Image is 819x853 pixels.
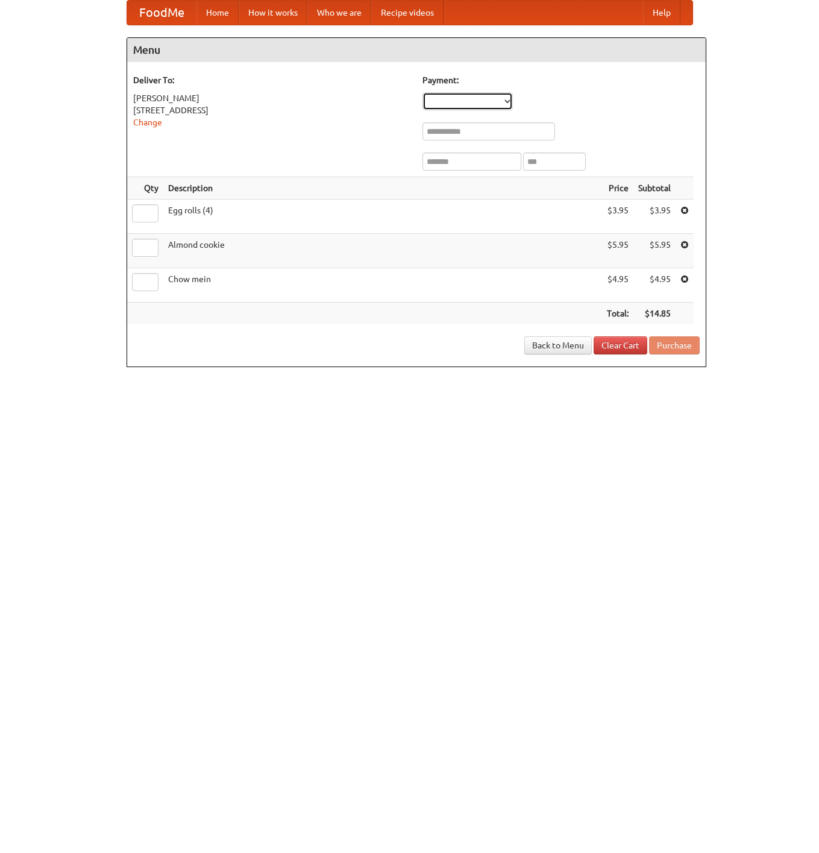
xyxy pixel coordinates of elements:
td: $3.95 [633,200,676,234]
h5: Deliver To: [133,74,410,86]
td: $3.95 [602,200,633,234]
td: $4.95 [633,268,676,303]
td: Chow mein [163,268,602,303]
a: FoodMe [127,1,196,25]
td: $4.95 [602,268,633,303]
th: Price [602,177,633,200]
th: $14.85 [633,303,676,325]
a: How it works [239,1,307,25]
div: [PERSON_NAME] [133,92,410,104]
th: Description [163,177,602,200]
th: Total: [602,303,633,325]
td: $5.95 [633,234,676,268]
button: Purchase [649,336,700,354]
th: Subtotal [633,177,676,200]
th: Qty [127,177,163,200]
a: Back to Menu [524,336,592,354]
td: $5.95 [602,234,633,268]
a: Home [196,1,239,25]
a: Recipe videos [371,1,444,25]
a: Help [643,1,680,25]
div: [STREET_ADDRESS] [133,104,410,116]
h4: Menu [127,38,706,62]
a: Who we are [307,1,371,25]
a: Change [133,118,162,127]
h5: Payment: [422,74,700,86]
td: Almond cookie [163,234,602,268]
td: Egg rolls (4) [163,200,602,234]
a: Clear Cart [594,336,647,354]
